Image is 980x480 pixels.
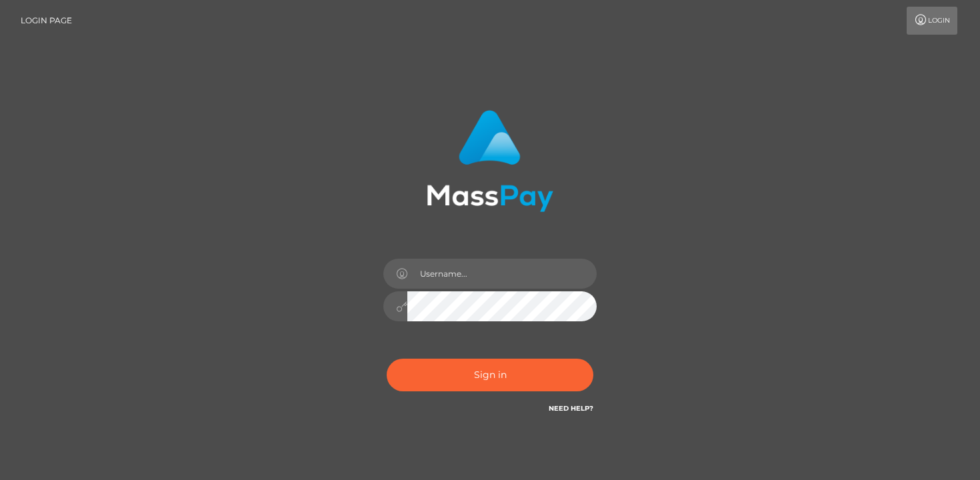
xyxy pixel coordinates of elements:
[907,7,957,35] a: Login
[387,359,593,391] button: Sign in
[407,259,597,289] input: Username...
[549,404,593,413] a: Need Help?
[21,7,72,35] a: Login Page
[427,110,553,212] img: MassPay Login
